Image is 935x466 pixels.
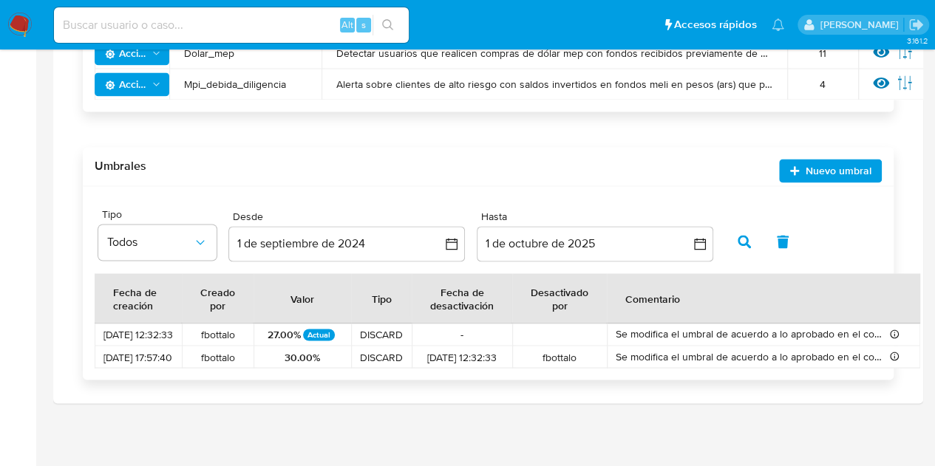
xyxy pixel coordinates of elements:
[674,17,757,32] span: Accesos rápidos
[908,17,924,32] a: Salir
[361,18,366,32] span: s
[820,18,903,32] p: vladimir.samezuk@mercadolibre.com
[906,35,928,47] span: 3.161.2
[772,18,784,31] a: Notificaciones
[373,15,403,35] button: search-icon
[54,16,409,35] input: Buscar usuario o caso...
[341,18,353,32] span: Alt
